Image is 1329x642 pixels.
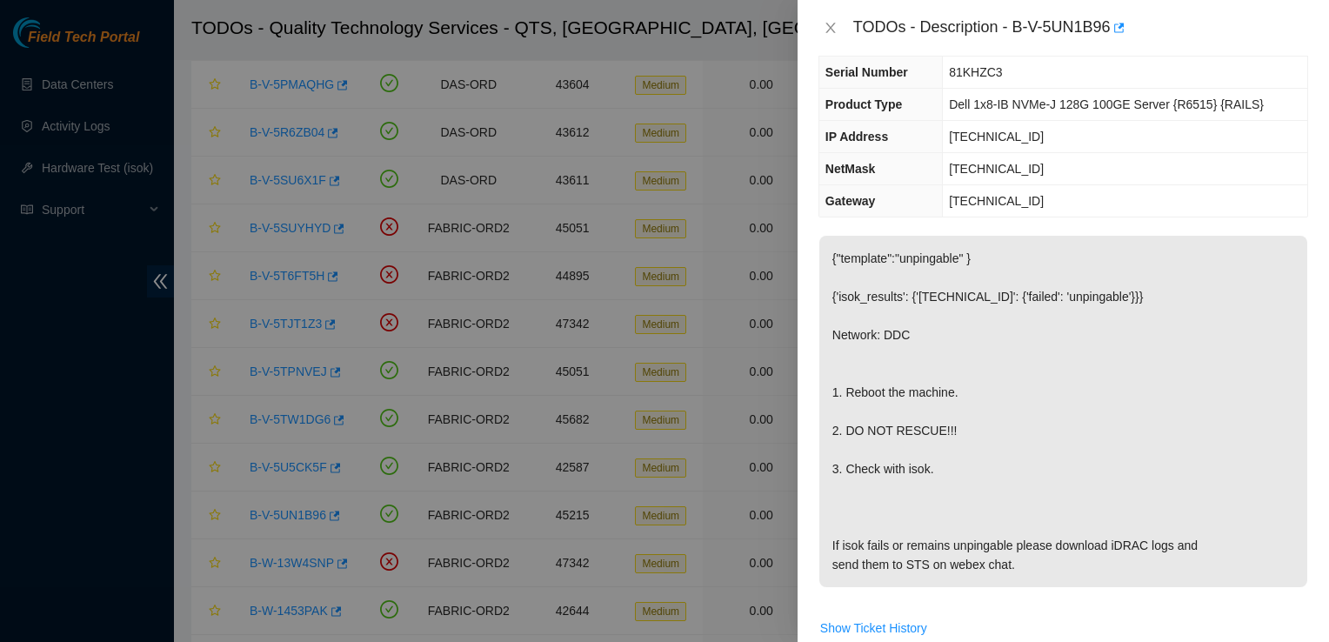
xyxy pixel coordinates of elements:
[949,194,1044,208] span: [TECHNICAL_ID]
[825,162,876,176] span: NetMask
[825,65,908,79] span: Serial Number
[824,21,838,35] span: close
[818,20,843,37] button: Close
[853,14,1308,42] div: TODOs - Description - B-V-5UN1B96
[820,619,927,638] span: Show Ticket History
[949,162,1044,176] span: [TECHNICAL_ID]
[819,614,928,642] button: Show Ticket History
[949,97,1264,111] span: Dell 1x8-IB NVMe-J 128G 100GE Server {R6515} {RAILS}
[825,97,902,111] span: Product Type
[949,65,1002,79] span: 81KHZC3
[949,130,1044,144] span: [TECHNICAL_ID]
[825,130,888,144] span: IP Address
[825,194,876,208] span: Gateway
[819,236,1307,587] p: {"template":"unpingable" } {'isok_results': {'[TECHNICAL_ID]': {'failed': 'unpingable'}}} Network...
